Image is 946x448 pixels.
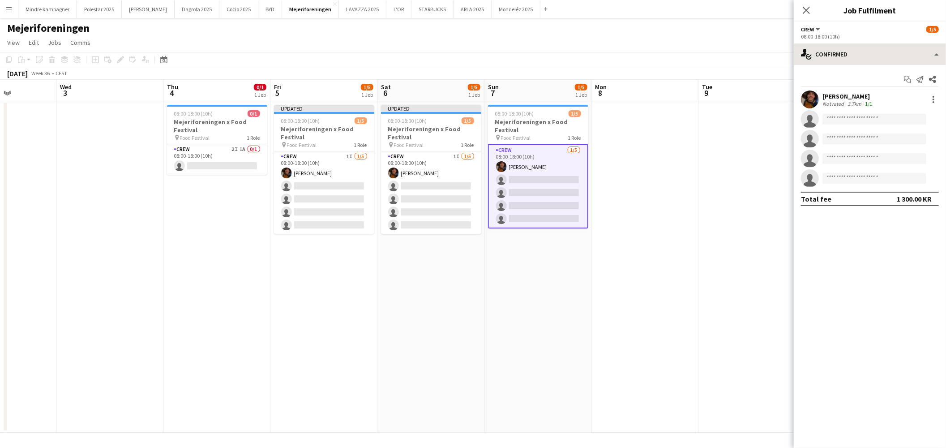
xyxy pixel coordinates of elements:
app-job-card: 08:00-18:00 (10h)1/5Mejeriforeningen x Food Festival Food Festival1 RoleCrew1/508:00-18:00 (10h)[... [488,105,588,228]
app-card-role: Crew1I1/508:00-18:00 (10h)[PERSON_NAME] [274,151,374,234]
span: 0/1 [254,84,266,90]
div: Confirmed [794,43,946,65]
h3: Mejeriforeningen x Food Festival [274,125,374,141]
button: Mejeriforeningen [282,0,339,18]
h3: Mejeriforeningen x Food Festival [167,118,267,134]
span: Food Festival [287,142,317,148]
span: 3 [59,88,72,98]
span: Crew [801,26,814,33]
span: 6 [380,88,391,98]
span: Week 36 [30,70,52,77]
span: 08:00-18:00 (10h) [495,110,534,117]
span: 1 Role [354,142,367,148]
button: LAVAZZA 2025 [339,0,386,18]
span: 1 Role [247,134,260,141]
button: Polestar 2025 [77,0,122,18]
a: Edit [25,37,43,48]
span: Jobs [48,39,61,47]
div: Total fee [801,194,831,203]
div: Updated [381,105,481,112]
span: Comms [70,39,90,47]
h1: Mejeriforeningen [7,22,90,35]
button: Mindre kampagner [18,0,77,18]
div: [DATE] [7,69,28,78]
app-job-card: 08:00-18:00 (10h)0/1Mejeriforeningen x Food Festival Food Festival1 RoleCrew2I1A0/108:00-18:00 (10h) [167,105,267,175]
span: Edit [29,39,39,47]
app-skills-label: 1/1 [865,100,872,107]
button: BYD [258,0,282,18]
div: 1 Job [575,91,587,98]
span: View [7,39,20,47]
span: Food Festival [180,134,210,141]
app-job-card: Updated08:00-18:00 (10h)1/5Mejeriforeningen x Food Festival Food Festival1 RoleCrew1I1/508:00-18:... [274,105,374,234]
a: View [4,37,23,48]
div: [PERSON_NAME] [822,92,874,100]
span: Sun [488,83,499,91]
span: 5 [273,88,281,98]
button: Dagrofa 2025 [175,0,219,18]
button: Mondeléz 2025 [492,0,540,18]
span: 4 [166,88,178,98]
span: Fri [274,83,281,91]
div: 1 300.00 KR [897,194,932,203]
a: Comms [67,37,94,48]
div: Updated [274,105,374,112]
span: 1/5 [468,84,480,90]
button: ARLA 2025 [454,0,492,18]
button: L'OR [386,0,411,18]
span: 08:00-18:00 (10h) [388,117,427,124]
span: 1/5 [361,84,373,90]
span: 9 [701,88,712,98]
span: 1 Role [568,134,581,141]
h3: Mejeriforeningen x Food Festival [381,125,481,141]
span: 1/5 [575,84,587,90]
span: 1/5 [569,110,581,117]
span: 8 [594,88,607,98]
button: [PERSON_NAME] [122,0,175,18]
h3: Job Fulfilment [794,4,946,16]
span: Tue [702,83,712,91]
div: 1 Job [254,91,266,98]
span: Food Festival [501,134,531,141]
app-job-card: Updated08:00-18:00 (10h)1/5Mejeriforeningen x Food Festival Food Festival1 RoleCrew1I1/508:00-18:... [381,105,481,234]
div: 08:00-18:00 (10h) [801,33,939,40]
span: Thu [167,83,178,91]
span: 1/5 [355,117,367,124]
button: Crew [801,26,822,33]
span: 08:00-18:00 (10h) [174,110,213,117]
span: Food Festival [394,142,424,148]
button: Cocio 2025 [219,0,258,18]
div: 1 Job [468,91,480,98]
span: Mon [595,83,607,91]
button: STARBUCKS [411,0,454,18]
div: Not rated [822,100,846,107]
span: 1/5 [926,26,939,33]
div: 3.7km [846,100,863,107]
h3: Mejeriforeningen x Food Festival [488,118,588,134]
app-card-role: Crew1/508:00-18:00 (10h)[PERSON_NAME] [488,144,588,228]
app-card-role: Crew1I1/508:00-18:00 (10h)[PERSON_NAME] [381,151,481,234]
span: 1/5 [462,117,474,124]
span: Wed [60,83,72,91]
span: 08:00-18:00 (10h) [281,117,320,124]
div: CEST [56,70,67,77]
a: Jobs [44,37,65,48]
div: 1 Job [361,91,373,98]
span: 1 Role [461,142,474,148]
span: Sat [381,83,391,91]
span: 7 [487,88,499,98]
app-card-role: Crew2I1A0/108:00-18:00 (10h) [167,144,267,175]
span: 0/1 [248,110,260,117]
